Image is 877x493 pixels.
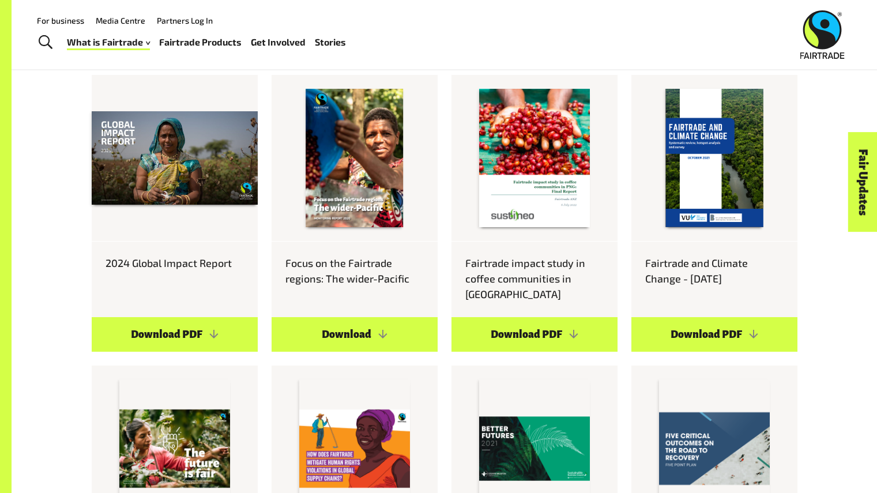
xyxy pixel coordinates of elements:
[315,34,346,51] a: Stories
[37,16,84,25] a: For business
[159,34,242,51] a: Fairtrade Products
[31,28,59,57] a: Toggle Search
[157,16,213,25] a: Partners Log In
[96,16,145,25] a: Media Centre
[451,317,618,352] a: Download PDF
[92,317,258,352] a: Download PDF
[67,34,150,51] a: What is Fairtrade
[631,317,797,352] a: Download PDF
[272,317,438,352] a: Download
[251,34,306,51] a: Get Involved
[800,10,845,59] img: Fairtrade Australia New Zealand logo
